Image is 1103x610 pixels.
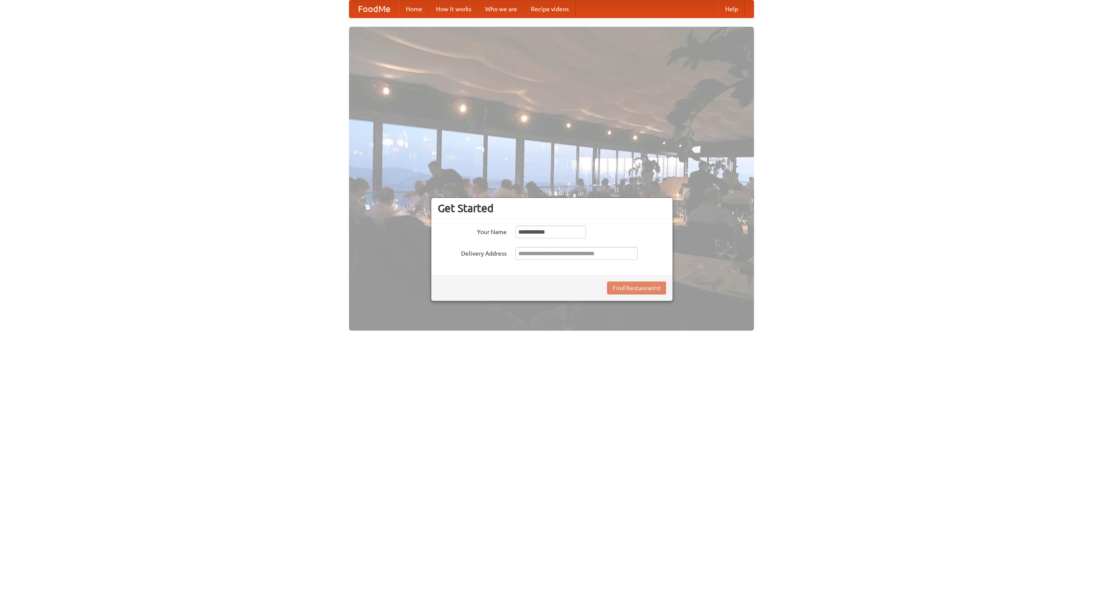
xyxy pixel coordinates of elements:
button: Find Restaurants! [607,282,666,294]
h3: Get Started [438,202,666,215]
a: Help [718,0,745,18]
a: Recipe videos [524,0,576,18]
a: How it works [429,0,478,18]
a: Home [399,0,429,18]
label: Delivery Address [438,247,507,258]
a: FoodMe [349,0,399,18]
a: Who we are [478,0,524,18]
label: Your Name [438,225,507,236]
